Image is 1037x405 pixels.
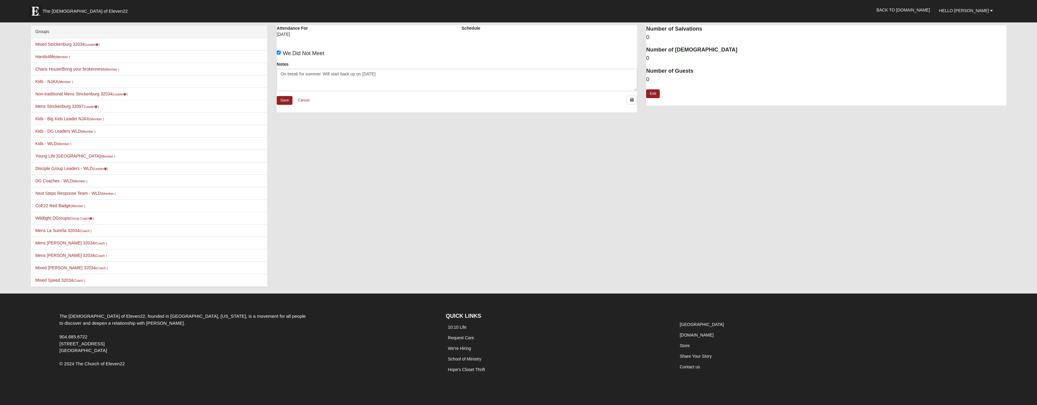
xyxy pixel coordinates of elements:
small: (Leader ) [93,167,108,171]
a: Mens La Sureña 32034(Coach ) [35,228,92,233]
a: DG Coaches - WLD(Member ) [35,178,88,183]
small: (Leader ) [112,92,128,96]
a: School of Ministry [448,357,481,361]
span: © 2024 The Church of Eleven22 [59,361,125,366]
a: Edit [646,89,660,98]
a: Non-traditional Mens Strickenburg 32034(Leader) [35,91,128,96]
a: Mens [PERSON_NAME] 32034(Coach ) [35,253,107,258]
small: (Member ) [55,55,70,59]
small: (Coach ) [79,229,91,233]
label: Attendance For [277,25,308,31]
label: Schedule [461,25,480,31]
img: Eleven22 logo [29,5,41,17]
a: Kids - Big Kids Leader NJAX(Member ) [35,116,104,121]
a: CoE22 Red Badge(Member ) [35,203,85,208]
small: (Member ) [104,68,119,71]
h4: QUICK LINKS [446,313,669,320]
span: [GEOGRAPHIC_DATA] [59,348,107,353]
small: (Coach ) [95,254,107,257]
a: 10:10 Life [448,325,467,330]
small: (Member ) [71,204,85,208]
span: The [DEMOGRAPHIC_DATA] of Eleven22 [43,8,128,14]
a: Charis House/Bring your brokenness(Member ) [35,67,119,71]
small: (Member ) [81,130,95,133]
dd: 0 [646,76,1006,84]
small: (Leader ) [84,43,100,46]
a: Kids - DG Leaders WLD(Member ) [35,129,96,134]
a: Hope's Closet Thrift [448,367,485,372]
a: Store [680,343,690,348]
dt: Number of Guests [646,67,1006,75]
small: (Member ) [89,117,104,121]
a: Print Attendance Roster [627,96,637,105]
a: [GEOGRAPHIC_DATA] [680,322,724,327]
a: Cancel [294,96,313,105]
a: Mens [PERSON_NAME] 32034(Coach ) [35,241,107,245]
a: Mixed Strickenburg 32034(Leader) [35,42,100,47]
a: Back to [DOMAIN_NAME] [872,2,935,18]
dt: Number of Salvations [646,25,1006,33]
small: (Member ) [101,192,115,195]
div: Groups [31,25,267,38]
small: (Coach ) [96,266,108,270]
input: We Did Not Meet [277,51,281,55]
a: The [DEMOGRAPHIC_DATA] of Eleven22 [26,2,147,17]
span: We Did Not Meet [283,50,324,56]
small: (Member ) [73,179,87,183]
a: Request Care [448,335,474,340]
dd: 0 [646,55,1006,62]
a: Disciple Group Leaders - WLD(Leader) [35,166,108,171]
a: Young Life [GEOGRAPHIC_DATA](Member ) [35,154,115,158]
small: (Leader ) [84,105,99,108]
a: Mixed Speed 32034(Coach ) [35,278,85,283]
small: (Member ) [101,154,115,158]
a: Share Your Story [680,354,712,359]
a: [DOMAIN_NAME] [680,333,714,337]
a: Wildlight DGroups(Group Coach) [35,216,94,221]
dd: 0 [646,34,1006,41]
label: Notes [277,61,289,67]
small: (Group Coach ) [69,217,94,220]
textarea: On break for summer. Will start back up on [DATE] [277,69,637,91]
small: (Coach ) [95,241,107,245]
small: (Coach ) [73,279,85,282]
dt: Number of [DEMOGRAPHIC_DATA] [646,46,1006,54]
small: (Member ) [58,80,73,84]
a: Mens Strickenburg 32097(Leader) [35,104,99,109]
a: Hello [PERSON_NAME] [935,3,998,18]
a: We're Hiring [448,346,471,351]
div: The [DEMOGRAPHIC_DATA] of Eleven22, founded in [GEOGRAPHIC_DATA], [US_STATE], is a movement for a... [55,313,312,354]
a: Save [277,96,292,105]
a: Mixed [PERSON_NAME] 32034(Coach ) [35,265,108,270]
div: [DATE] [277,31,360,41]
small: (Member ) [57,142,71,146]
a: Kids - NJAX(Member ) [35,79,73,84]
a: Next Steps Response Team - WLD(Member ) [35,191,116,196]
a: Kids - WLD(Member ) [35,141,71,146]
a: Hands4life(Member ) [35,54,70,59]
a: Contact us [680,364,700,369]
span: Hello [PERSON_NAME] [939,8,989,13]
